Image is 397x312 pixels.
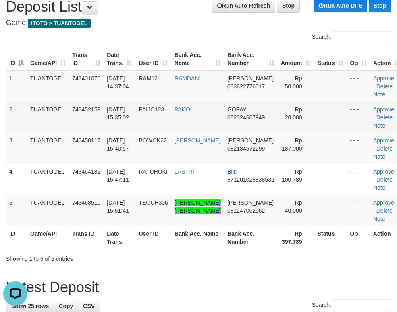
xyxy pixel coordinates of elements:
[376,83,393,90] a: Delete
[227,168,237,175] span: BRI
[139,75,158,82] span: RAM12
[373,153,385,160] a: Note
[227,137,274,144] span: [PERSON_NAME]
[171,48,224,71] th: Bank Acc. Name: activate to sort column ascending
[373,106,394,113] a: Approve
[107,168,129,183] span: [DATE] 15:47:11
[312,31,391,43] label: Search:
[6,279,391,295] h1: Latest Deposit
[376,207,393,214] a: Delete
[175,75,201,82] a: RAMDANI
[373,122,385,129] a: Note
[376,114,393,121] a: Delete
[6,195,27,226] td: 5
[6,19,391,27] h4: Game:
[6,71,27,102] td: 1
[285,199,302,214] span: Rp 40,000
[27,195,69,226] td: TUANTOGEL
[107,106,129,121] span: [DATE] 15:35:02
[347,164,370,195] td: - - -
[224,48,278,71] th: Bank Acc. Number: activate to sort column ascending
[175,168,194,175] a: LASTRI
[373,75,394,82] a: Approve
[6,251,159,263] div: Showing 1 to 5 of 5 entries
[27,102,69,133] td: TUANTOGEL
[278,48,314,71] th: Amount: activate to sort column ascending
[334,299,391,311] input: Search:
[282,137,302,152] span: Rp 187,000
[282,168,302,183] span: Rp 100,789
[314,48,347,71] th: Status: activate to sort column ascending
[175,106,190,113] a: PAIJO
[373,199,394,206] a: Approve
[72,137,100,144] span: 743458117
[107,75,129,90] span: [DATE] 14:37:04
[139,199,168,206] span: TEGUH306
[227,207,265,214] span: Copy 081247062962 to clipboard
[373,184,385,191] a: Note
[278,226,314,249] th: Rp 397.789
[27,71,69,102] td: TUANTOGEL
[72,106,100,113] span: 743452159
[72,199,100,206] span: 743468510
[69,48,104,71] th: Trans ID: activate to sort column ascending
[6,133,27,164] td: 3
[373,216,385,222] a: Note
[107,137,129,152] span: [DATE] 15:40:57
[139,168,167,175] span: RATUHOKI
[72,168,100,175] span: 743464182
[171,226,224,249] th: Bank Acc. Name
[285,75,302,90] span: Rp 50,000
[27,133,69,164] td: TUANTOGEL
[135,48,171,71] th: User ID: activate to sort column ascending
[373,137,394,144] a: Approve
[227,83,265,90] span: Copy 083822776017 to clipboard
[347,48,370,71] th: Op: activate to sort column ascending
[104,48,135,71] th: Date Trans.: activate to sort column ascending
[6,48,27,71] th: ID: activate to sort column descending
[285,106,302,121] span: Rp 20,000
[373,168,394,175] a: Approve
[347,102,370,133] td: - - -
[6,164,27,195] td: 4
[347,226,370,249] th: Op
[69,226,104,249] th: Trans ID
[72,75,100,82] span: 743401070
[28,19,91,28] span: ITOTO > TUANTOGEL
[227,106,246,113] span: GOPAY
[27,164,69,195] td: TUANTOGEL
[27,226,69,249] th: Game/API
[175,137,221,144] a: [PERSON_NAME]
[376,176,393,183] a: Delete
[227,75,274,82] span: [PERSON_NAME]
[135,226,171,249] th: User ID
[334,31,391,43] input: Search:
[139,137,166,144] span: BOWOK22
[107,199,129,214] span: [DATE] 15:51:41
[347,195,370,226] td: - - -
[104,226,135,249] th: Date Trans.
[227,199,274,206] span: [PERSON_NAME]
[3,3,27,27] button: Open LiveChat chat widget
[83,303,95,309] span: CSV
[6,102,27,133] td: 2
[224,226,278,249] th: Bank Acc. Number
[347,71,370,102] td: - - -
[27,48,69,71] th: Game/API: activate to sort column ascending
[59,303,73,309] span: Copy
[227,145,265,152] span: Copy 082184572299 to clipboard
[314,226,347,249] th: Status
[227,176,274,183] span: Copy 571201028838532 to clipboard
[376,145,393,152] a: Delete
[227,114,265,121] span: Copy 082324687949 to clipboard
[139,106,164,113] span: PAIJO123
[373,91,385,98] a: Note
[175,199,221,214] a: [PERSON_NAME] [PERSON_NAME]
[312,299,391,311] label: Search:
[6,226,27,249] th: ID
[347,133,370,164] td: - - -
